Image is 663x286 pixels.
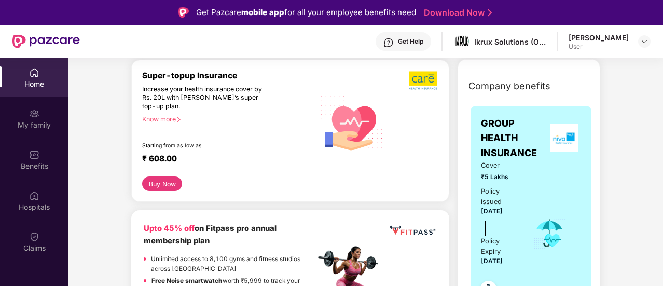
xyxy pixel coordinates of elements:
[29,108,39,119] img: svg+xml;base64,PHN2ZyB3aWR0aD0iMjAiIGhlaWdodD0iMjAiIHZpZXdCb3g9IjAgMCAyMCAyMCIgZmlsbD0ibm9uZSIgeG...
[398,37,423,46] div: Get Help
[481,208,503,215] span: [DATE]
[241,7,284,17] strong: mobile app
[12,35,80,48] img: New Pazcare Logo
[144,224,195,233] b: Upto 45% off
[488,7,492,18] img: Stroke
[29,190,39,201] img: svg+xml;base64,PHN2ZyBpZD0iSG9zcGl0YWxzIiB4bWxucz0iaHR0cDovL3d3dy53My5vcmcvMjAwMC9zdmciIHdpZHRoPS...
[409,71,438,90] img: b5dec4f62d2307b9de63beb79f102df3.png
[550,124,578,152] img: insurerLogo
[142,71,315,80] div: Super-topup Insurance
[142,142,271,149] div: Starting from as low as
[569,33,629,43] div: [PERSON_NAME]
[178,7,189,18] img: Logo
[144,224,277,245] b: on Fitpass pro annual membership plan
[151,254,315,274] p: Unlimited access to 8,100 gyms and fitness studios across [GEOGRAPHIC_DATA]
[569,43,629,51] div: User
[481,186,519,207] div: Policy issued
[533,216,567,250] img: icon
[142,85,270,111] div: Increase your health insurance cover by Rs. 20L with [PERSON_NAME]’s super top-up plan.
[481,236,519,257] div: Policy Expiry
[481,116,547,160] span: GROUP HEALTH INSURANCE
[424,7,489,18] a: Download Now
[29,149,39,160] img: svg+xml;base64,PHN2ZyBpZD0iQmVuZWZpdHMiIHhtbG5zPSJodHRwOi8vd3d3LnczLm9yZy8yMDAwL3N2ZyIgd2lkdGg9Ij...
[481,160,519,171] span: Cover
[388,223,437,238] img: fppp.png
[29,231,39,242] img: svg+xml;base64,PHN2ZyBpZD0iQ2xhaW0iIHhtbG5zPSJodHRwOi8vd3d3LnczLm9yZy8yMDAwL3N2ZyIgd2lkdGg9IjIwIi...
[142,176,182,191] button: Buy Now
[468,79,550,93] span: Company benefits
[142,154,305,166] div: ₹ 608.00
[383,37,394,48] img: svg+xml;base64,PHN2ZyBpZD0iSGVscC0zMngzMiIgeG1sbnM9Imh0dHA6Ly93d3cudzMub3JnLzIwMDAvc3ZnIiB3aWR0aD...
[176,117,182,122] span: right
[151,277,223,284] strong: Free Noise smartwatch
[196,6,416,19] div: Get Pazcare for all your employee benefits need
[481,172,519,182] span: ₹5 Lakhs
[142,115,309,122] div: Know more
[640,37,648,46] img: svg+xml;base64,PHN2ZyBpZD0iRHJvcGRvd24tMzJ4MzIiIHhtbG5zPSJodHRwOi8vd3d3LnczLm9yZy8yMDAwL3N2ZyIgd2...
[454,34,469,49] img: images%20(3).jpg
[474,37,547,47] div: Ikrux Solutions (Opc) Private Limited
[315,86,389,161] img: svg+xml;base64,PHN2ZyB4bWxucz0iaHR0cDovL3d3dy53My5vcmcvMjAwMC9zdmciIHhtbG5zOnhsaW5rPSJodHRwOi8vd3...
[29,67,39,78] img: svg+xml;base64,PHN2ZyBpZD0iSG9tZSIgeG1sbnM9Imh0dHA6Ly93d3cudzMub3JnLzIwMDAvc3ZnIiB3aWR0aD0iMjAiIG...
[481,257,503,265] span: [DATE]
